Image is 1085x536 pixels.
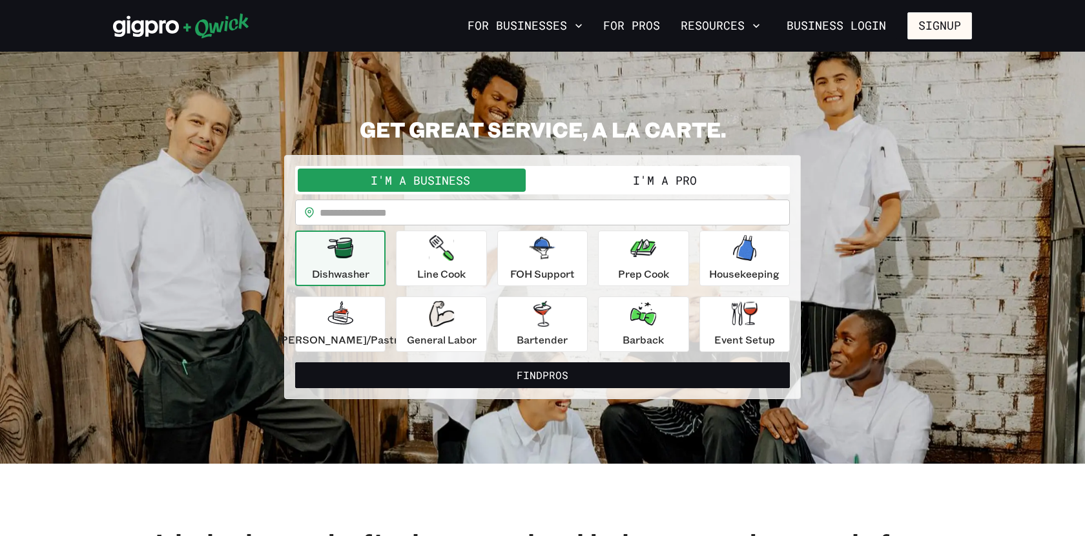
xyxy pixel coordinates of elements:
[709,266,780,282] p: Housekeeping
[676,15,765,37] button: Resources
[907,12,972,39] button: Signup
[462,15,588,37] button: For Businesses
[542,169,787,192] button: I'm a Pro
[295,362,790,388] button: FindPros
[295,231,386,286] button: Dishwasher
[497,231,588,286] button: FOH Support
[396,231,486,286] button: Line Cook
[407,332,477,347] p: General Labor
[623,332,664,347] p: Barback
[714,332,775,347] p: Event Setup
[699,231,790,286] button: Housekeeping
[699,296,790,352] button: Event Setup
[417,266,466,282] p: Line Cook
[277,332,404,347] p: [PERSON_NAME]/Pastry
[312,266,369,282] p: Dishwasher
[497,296,588,352] button: Bartender
[298,169,542,192] button: I'm a Business
[284,116,801,142] h2: GET GREAT SERVICE, A LA CARTE.
[776,12,897,39] a: Business Login
[598,296,688,352] button: Barback
[510,266,575,282] p: FOH Support
[295,296,386,352] button: [PERSON_NAME]/Pastry
[396,296,486,352] button: General Labor
[618,266,669,282] p: Prep Cook
[598,15,665,37] a: For Pros
[517,332,568,347] p: Bartender
[598,231,688,286] button: Prep Cook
